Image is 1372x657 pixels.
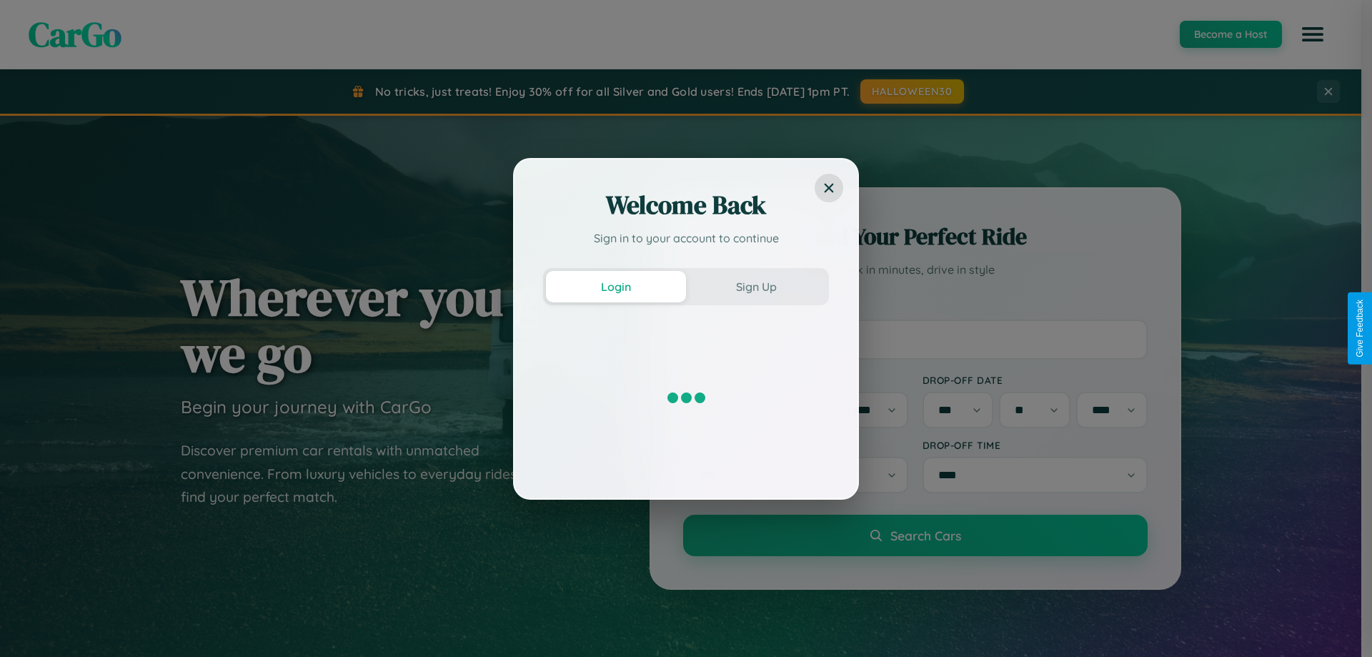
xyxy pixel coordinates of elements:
h2: Welcome Back [543,188,829,222]
button: Login [546,271,686,302]
div: Give Feedback [1355,300,1365,357]
iframe: Intercom live chat [14,608,49,643]
p: Sign in to your account to continue [543,229,829,247]
button: Sign Up [686,271,826,302]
